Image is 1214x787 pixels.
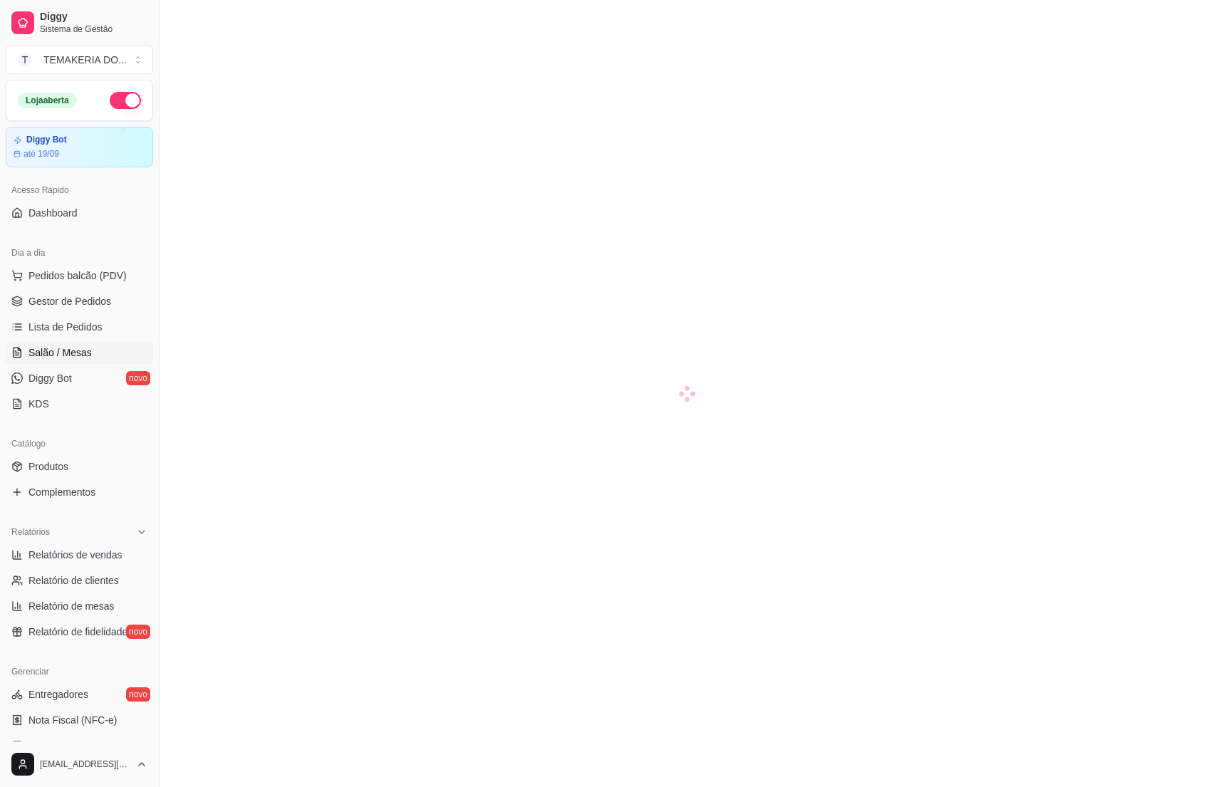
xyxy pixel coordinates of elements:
[28,687,88,702] span: Entregadores
[40,759,130,770] span: [EMAIL_ADDRESS][DOMAIN_NAME]
[6,747,153,781] button: [EMAIL_ADDRESS][DOMAIN_NAME]
[6,543,153,566] a: Relatórios de vendas
[6,316,153,338] a: Lista de Pedidos
[18,53,32,67] span: T
[6,367,153,390] a: Diggy Botnovo
[110,92,141,109] button: Alterar Status
[6,46,153,74] button: Select a team
[28,485,95,499] span: Complementos
[6,432,153,455] div: Catálogo
[6,481,153,504] a: Complementos
[28,573,119,588] span: Relatório de clientes
[28,459,68,474] span: Produtos
[23,148,59,160] article: até 19/09
[28,345,92,360] span: Salão / Mesas
[28,625,127,639] span: Relatório de fidelidade
[28,397,49,411] span: KDS
[6,241,153,264] div: Dia a dia
[6,127,153,167] a: Diggy Botaté 19/09
[28,269,127,283] span: Pedidos balcão (PDV)
[28,713,117,727] span: Nota Fiscal (NFC-e)
[6,264,153,287] button: Pedidos balcão (PDV)
[6,734,153,757] a: Controle de caixa
[6,709,153,731] a: Nota Fiscal (NFC-e)
[28,371,72,385] span: Diggy Bot
[18,93,77,108] div: Loja aberta
[40,24,147,35] span: Sistema de Gestão
[26,135,67,145] article: Diggy Bot
[6,683,153,706] a: Entregadoresnovo
[11,526,50,538] span: Relatórios
[6,290,153,313] a: Gestor de Pedidos
[6,620,153,643] a: Relatório de fidelidadenovo
[43,53,127,67] div: TEMAKERIA DO ...
[6,455,153,478] a: Produtos
[6,595,153,617] a: Relatório de mesas
[6,179,153,202] div: Acesso Rápido
[6,569,153,592] a: Relatório de clientes
[28,739,106,753] span: Controle de caixa
[6,392,153,415] a: KDS
[28,294,111,308] span: Gestor de Pedidos
[6,6,153,40] a: DiggySistema de Gestão
[6,660,153,683] div: Gerenciar
[28,320,103,334] span: Lista de Pedidos
[6,341,153,364] a: Salão / Mesas
[28,548,122,562] span: Relatórios de vendas
[28,599,115,613] span: Relatório de mesas
[28,206,78,220] span: Dashboard
[40,11,147,24] span: Diggy
[6,202,153,224] a: Dashboard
